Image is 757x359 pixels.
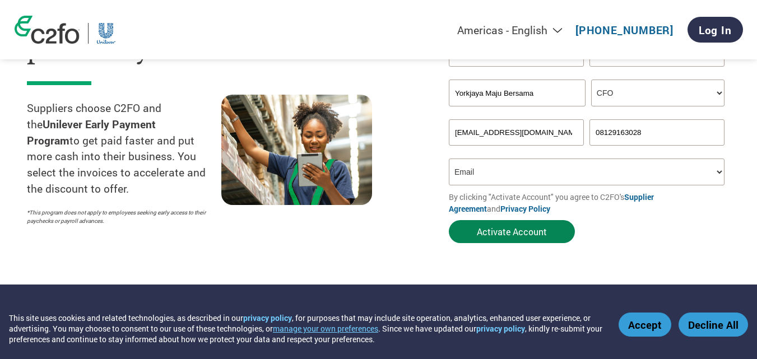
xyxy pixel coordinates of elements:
a: privacy policy [243,313,292,323]
a: Log In [688,17,743,43]
div: Invalid company name or company name is too long [449,108,725,115]
p: *This program does not apply to employees seeking early access to their paychecks or payroll adva... [27,208,210,225]
img: c2fo logo [15,16,80,44]
img: Unilever [97,23,116,44]
img: supply chain worker [221,95,372,205]
button: Decline All [679,313,748,337]
strong: Unilever Early Payment Program [27,117,156,147]
input: Phone* [589,119,725,146]
p: Suppliers choose C2FO and the to get paid faster and put more cash into their business. You selec... [27,100,221,197]
p: By clicking "Activate Account" you agree to C2FO's and [449,191,730,215]
button: Accept [619,313,671,337]
div: Invalid first name or first name is too long [449,68,584,75]
div: Inavlid Phone Number [589,147,725,154]
div: This site uses cookies and related technologies, as described in our , for purposes that may incl... [9,313,602,344]
a: Privacy Policy [500,203,550,214]
a: privacy policy [476,323,525,334]
div: Inavlid Email Address [449,147,584,154]
select: Title/Role [591,80,725,106]
button: manage your own preferences [273,323,378,334]
button: Activate Account [449,220,575,243]
input: Your company name* [449,80,586,106]
a: [PHONE_NUMBER] [575,23,674,37]
div: Invalid last name or last name is too long [589,68,725,75]
input: Invalid Email format [449,119,584,146]
a: Supplier Agreement [449,192,654,214]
